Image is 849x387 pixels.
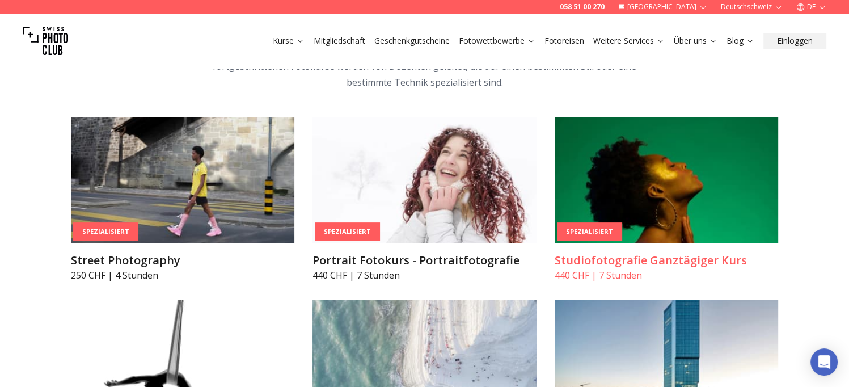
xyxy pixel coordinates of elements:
[309,33,370,49] button: Mitgliedschaft
[273,35,305,47] a: Kurse
[312,117,537,243] img: Portrait Fotokurs - Portraitfotografie
[459,35,535,47] a: Fotowettbewerbe
[674,35,717,47] a: Über uns
[669,33,722,49] button: Über uns
[722,33,759,49] button: Blog
[268,33,309,49] button: Kurse
[312,117,537,282] a: Portrait Fotokurs - PortraitfotografieSpezialisiertPortrait Fotokurs - Portraitfotografie440 CHF ...
[810,348,838,376] div: Open Intercom Messenger
[544,35,584,47] a: Fotoreisen
[726,35,754,47] a: Blog
[208,28,641,89] span: Für alle, die ein gutes Niveau in der Fotografie erreicht haben und ihr Können in einem bestimmte...
[71,117,295,243] img: Street Photography
[23,18,68,64] img: Swiss photo club
[555,253,779,268] h3: Studiofotografie Ganztägiger Kurs
[71,117,295,282] a: Street PhotographySpezialisiertStreet Photography250 CHF | 4 Stunden
[555,117,779,243] img: Studiofotografie Ganztägiger Kurs
[312,268,537,282] p: 440 CHF | 7 Stunden
[314,35,365,47] a: Mitgliedschaft
[370,33,454,49] button: Geschenkgutscheine
[540,33,589,49] button: Fotoreisen
[312,253,537,268] h3: Portrait Fotokurs - Portraitfotografie
[763,33,826,49] button: Einloggen
[593,35,665,47] a: Weitere Services
[73,222,138,241] div: Spezialisiert
[71,268,295,282] p: 250 CHF | 4 Stunden
[374,35,450,47] a: Geschenkgutscheine
[454,33,540,49] button: Fotowettbewerbe
[560,2,605,11] a: 058 51 00 270
[589,33,669,49] button: Weitere Services
[555,268,779,282] p: 440 CHF | 7 Stunden
[315,222,380,241] div: Spezialisiert
[555,117,779,282] a: Studiofotografie Ganztägiger KursSpezialisiertStudiofotografie Ganztägiger Kurs440 CHF | 7 Stunden
[71,253,295,268] h3: Street Photography
[557,222,622,241] div: Spezialisiert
